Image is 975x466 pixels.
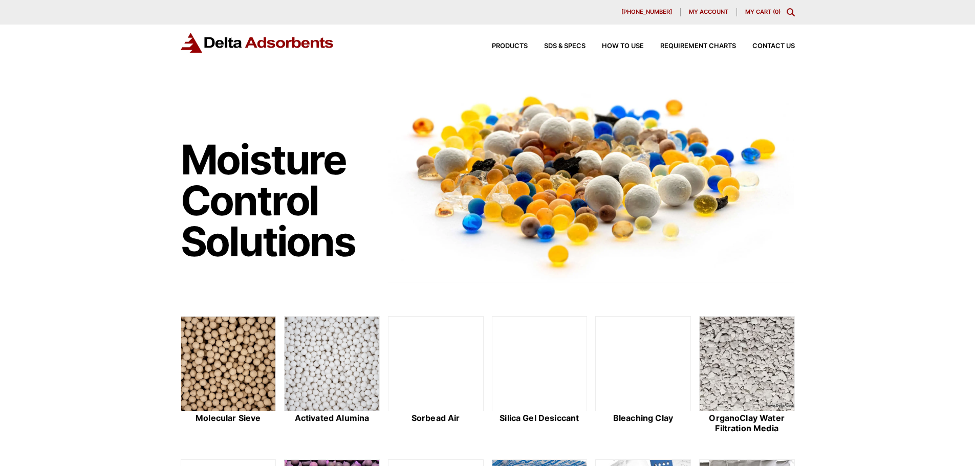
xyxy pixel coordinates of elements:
[660,43,736,50] span: Requirement Charts
[528,43,586,50] a: SDS & SPECS
[475,43,528,50] a: Products
[388,316,484,435] a: Sorbead Air
[787,8,795,16] div: Toggle Modal Content
[775,8,778,15] span: 0
[586,43,644,50] a: How to Use
[689,9,728,15] span: My account
[544,43,586,50] span: SDS & SPECS
[284,316,380,435] a: Activated Alumina
[492,316,588,435] a: Silica Gel Desiccant
[621,9,672,15] span: [PHONE_NUMBER]
[388,77,795,283] img: Image
[699,413,795,433] h2: OrganoClay Water Filtration Media
[736,43,795,50] a: Contact Us
[752,43,795,50] span: Contact Us
[492,413,588,423] h2: Silica Gel Desiccant
[181,33,334,53] img: Delta Adsorbents
[595,316,691,435] a: Bleaching Clay
[388,413,484,423] h2: Sorbead Air
[602,43,644,50] span: How to Use
[181,139,378,262] h1: Moisture Control Solutions
[613,8,681,16] a: [PHONE_NUMBER]
[681,8,737,16] a: My account
[492,43,528,50] span: Products
[644,43,736,50] a: Requirement Charts
[181,316,276,435] a: Molecular Sieve
[699,316,795,435] a: OrganoClay Water Filtration Media
[595,413,691,423] h2: Bleaching Clay
[745,8,781,15] a: My Cart (0)
[284,413,380,423] h2: Activated Alumina
[181,413,276,423] h2: Molecular Sieve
